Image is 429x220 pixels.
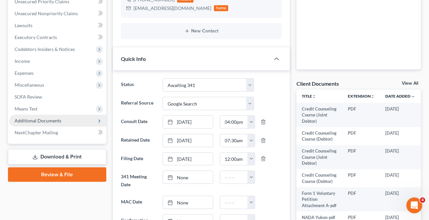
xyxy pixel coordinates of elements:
[126,28,277,34] button: New Contact
[343,103,380,127] td: PDF
[118,78,160,92] label: Status
[118,171,160,191] label: 341 Meeting Date
[380,103,420,127] td: [DATE]
[348,94,375,99] a: Extensionunfold_more
[296,169,343,188] td: Credit Counseling Course (Debtor)
[302,94,316,99] a: Titleunfold_more
[9,127,106,139] a: NextChapter Mailing
[343,169,380,188] td: PDF
[15,46,75,52] span: Codebtors Insiders & Notices
[8,167,106,182] a: Review & File
[380,127,420,145] td: [DATE]
[220,134,248,147] input: -- : --
[15,22,32,28] span: Lawsuits
[15,94,42,100] span: SOFA Review
[385,94,415,99] a: Date Added expand_more
[343,145,380,169] td: PDF
[15,58,30,64] span: Income
[343,127,380,145] td: PDF
[296,127,343,145] td: Credit Counseling Course (Debtor)
[15,106,37,111] span: Means Test
[296,145,343,169] td: Credit Counseling Course (Joint Debtor)
[380,145,420,169] td: [DATE]
[134,5,211,12] div: [EMAIL_ADDRESS][DOMAIN_NAME]
[163,196,213,209] a: None
[15,118,61,123] span: Additional Documents
[15,70,33,76] span: Expenses
[220,153,248,165] input: -- : --
[15,34,57,40] span: Executory Contracts
[214,5,229,11] div: home
[220,171,248,184] input: -- : --
[420,198,425,203] span: 4
[411,95,415,99] i: expand_more
[163,153,213,165] a: [DATE]
[15,11,78,16] span: Unsecured Nonpriority Claims
[296,187,343,211] td: Form 1 Voluntary Petition Attachment A-pdf
[296,103,343,127] td: Credit Counseling Course (Joint Debtor)
[371,95,375,99] i: unfold_more
[9,20,106,31] a: Lawsuits
[220,116,248,128] input: -- : --
[118,134,160,147] label: Retained Date
[9,8,106,20] a: Unsecured Nonpriority Claims
[380,169,420,188] td: [DATE]
[163,116,213,128] a: [DATE]
[8,149,106,165] a: Download & Print
[118,196,160,209] label: MAC Date
[296,80,339,87] div: Client Documents
[9,91,106,103] a: SOFA Review
[15,130,58,135] span: NextChapter Mailing
[15,82,44,88] span: Miscellaneous
[118,97,160,110] label: Referral Source
[402,81,418,86] a: View All
[220,196,248,209] input: -- : --
[118,153,160,166] label: Filing Date
[9,31,106,43] a: Executory Contracts
[380,187,420,211] td: [DATE]
[118,115,160,129] label: Consult Date
[312,95,316,99] i: unfold_more
[121,56,146,62] span: Quick Info
[343,187,380,211] td: PDF
[406,198,422,213] iframe: Intercom live chat
[163,134,213,147] a: [DATE]
[163,171,213,184] a: None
